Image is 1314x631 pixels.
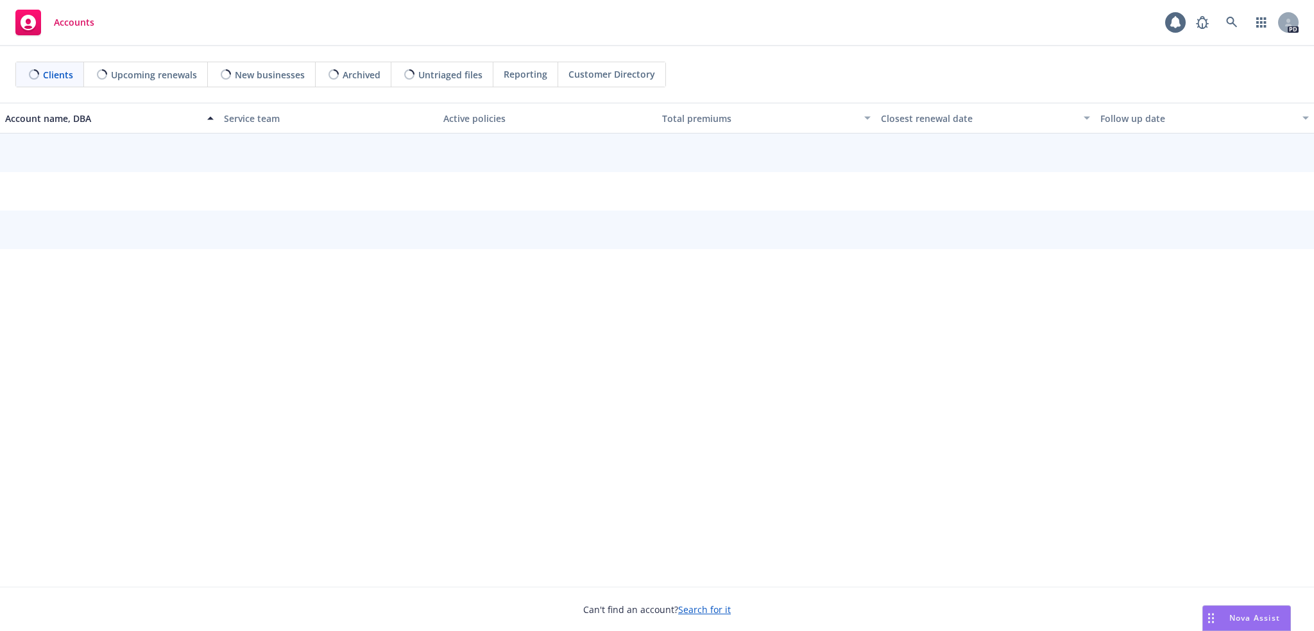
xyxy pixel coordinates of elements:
span: Upcoming renewals [111,68,197,82]
span: Reporting [504,67,547,81]
a: Switch app [1249,10,1274,35]
a: Search [1219,10,1245,35]
a: Accounts [10,4,99,40]
div: Account name, DBA [5,112,200,125]
button: Service team [219,103,438,134]
div: Closest renewal date [881,112,1075,125]
span: Customer Directory [568,67,655,81]
div: Service team [224,112,432,125]
a: Search for it [678,603,731,616]
div: Drag to move [1203,606,1219,630]
span: Untriaged files [418,68,482,82]
a: Report a Bug [1190,10,1215,35]
div: Follow up date [1100,112,1295,125]
span: Archived [343,68,380,82]
button: Closest renewal date [876,103,1095,134]
span: Can't find an account? [583,603,731,616]
span: New businesses [235,68,305,82]
button: Total premiums [657,103,876,134]
button: Nova Assist [1202,605,1291,631]
span: Accounts [54,17,94,28]
button: Follow up date [1095,103,1314,134]
div: Total premiums [662,112,857,125]
span: Nova Assist [1229,612,1280,623]
span: Clients [43,68,73,82]
div: Active policies [443,112,652,125]
button: Active policies [438,103,657,134]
